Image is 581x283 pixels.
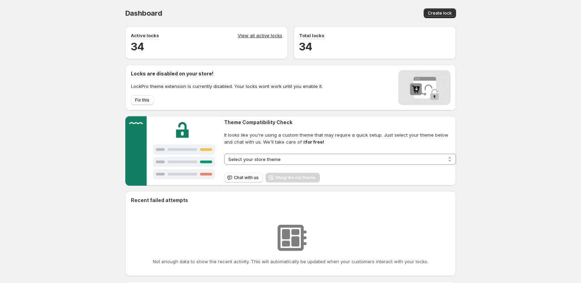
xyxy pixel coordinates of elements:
h2: Recent failed attempts [131,197,188,204]
button: Chat with us [224,173,263,183]
p: LockPro theme extension is currently disabled. Your locks wont work until you enable it. [131,83,323,90]
img: Locks disabled [398,70,450,105]
p: Total locks [299,32,324,39]
img: No resources found [273,220,308,255]
strong: for free! [306,139,324,145]
span: Fix this [135,97,149,103]
span: Chat with us [234,175,259,180]
span: It looks like you're using a custom theme that may require a quick setup. Just select your theme ... [224,131,456,145]
span: Dashboard [125,9,162,17]
span: Create lock [428,10,452,16]
h2: 34 [131,40,282,54]
a: View all active locks [238,32,282,40]
p: Not enough data to show the recent activity. This will automatically be updated when your custome... [153,258,428,265]
h2: 34 [299,40,450,54]
img: Customer support [125,116,222,186]
button: Create lock [424,8,456,18]
h2: Theme Compatibility Check [224,119,456,126]
button: Fix this [131,95,154,105]
h2: Locks are disabled on your store! [131,70,323,77]
p: Active locks [131,32,159,39]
